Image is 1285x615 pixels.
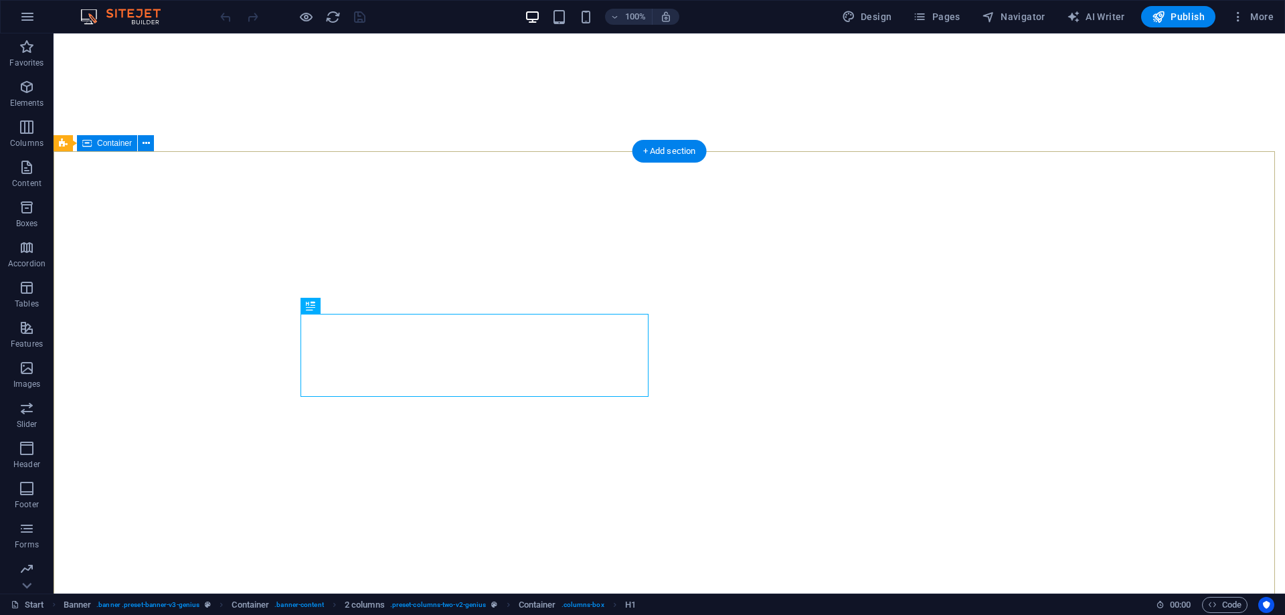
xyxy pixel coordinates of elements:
span: : [1179,600,1181,610]
i: This element is a customizable preset [205,601,211,608]
p: Header [13,459,40,470]
span: More [1231,10,1274,23]
button: 100% [605,9,653,25]
button: Design [837,6,897,27]
div: + Add section [632,140,707,163]
span: Click to select. Double-click to edit [345,597,385,613]
span: Container [97,139,132,147]
p: Favorites [9,58,44,68]
nav: breadcrumb [64,597,636,613]
span: Click to select. Double-click to edit [64,597,92,613]
span: Click to select. Double-click to edit [625,597,636,613]
span: AI Writer [1067,10,1125,23]
button: Usercentrics [1258,597,1274,613]
button: Code [1202,597,1248,613]
img: Editor Logo [77,9,177,25]
button: reload [325,9,341,25]
i: On resize automatically adjust zoom level to fit chosen device. [660,11,672,23]
p: Footer [15,499,39,510]
span: Code [1208,597,1241,613]
span: Click to select. Double-click to edit [519,597,556,613]
span: Design [842,10,892,23]
p: Accordion [8,258,46,269]
span: Click to select. Double-click to edit [232,597,269,613]
span: Pages [913,10,960,23]
button: Pages [908,6,965,27]
button: Navigator [976,6,1051,27]
p: Images [13,379,41,389]
p: Elements [10,98,44,108]
span: Publish [1152,10,1205,23]
span: . preset-columns-two-v2-genius [390,597,487,613]
span: . columns-box [562,597,604,613]
i: Reload page [325,9,341,25]
p: Slider [17,419,37,430]
button: More [1226,6,1279,27]
p: Features [11,339,43,349]
h6: 100% [625,9,647,25]
h6: Session time [1156,597,1191,613]
p: Forms [15,539,39,550]
p: Content [12,178,41,189]
a: Click to cancel selection. Double-click to open Pages [11,597,44,613]
i: This element is a customizable preset [491,601,497,608]
button: Click here to leave preview mode and continue editing [298,9,314,25]
p: Columns [10,138,44,149]
button: AI Writer [1061,6,1130,27]
div: Design (Ctrl+Alt+Y) [837,6,897,27]
button: Publish [1141,6,1215,27]
p: Tables [15,298,39,309]
span: Navigator [982,10,1045,23]
p: Boxes [16,218,38,229]
span: 00 00 [1170,597,1191,613]
span: . banner-content [274,597,323,613]
span: . banner .preset-banner-v3-genius [96,597,199,613]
